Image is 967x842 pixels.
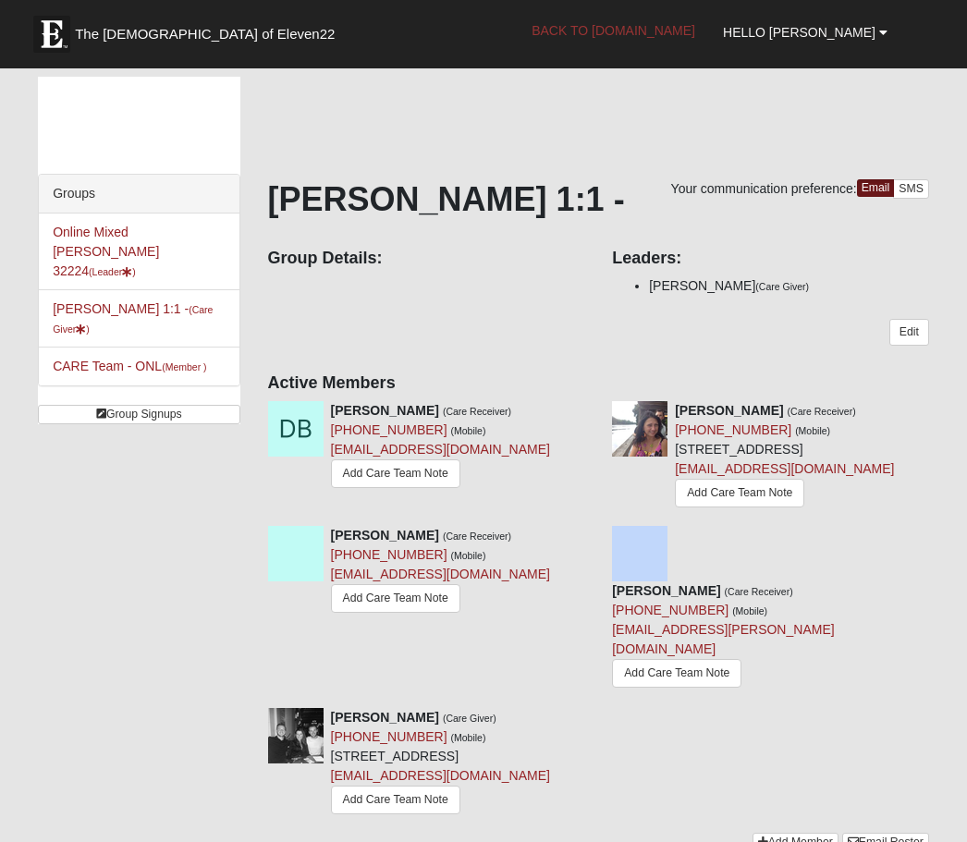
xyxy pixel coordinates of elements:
[331,422,447,437] a: [PHONE_NUMBER]
[331,786,460,814] a: Add Care Team Note
[162,361,206,372] small: (Member )
[268,179,929,219] h1: [PERSON_NAME] 1:1 -
[755,281,809,292] small: (Care Giver)
[675,401,894,512] div: [STREET_ADDRESS]
[795,425,830,436] small: (Mobile)
[671,181,857,196] span: Your communication preference:
[331,547,447,562] a: [PHONE_NUMBER]
[612,659,741,688] a: Add Care Team Note
[451,550,486,561] small: (Mobile)
[331,567,550,581] a: [EMAIL_ADDRESS][DOMAIN_NAME]
[331,528,439,543] strong: [PERSON_NAME]
[612,622,834,656] a: [EMAIL_ADDRESS][PERSON_NAME][DOMAIN_NAME]
[725,586,793,597] small: (Care Receiver)
[443,531,511,542] small: (Care Receiver)
[89,266,136,277] small: (Leader )
[268,249,585,269] h4: Group Details:
[331,710,439,725] strong: [PERSON_NAME]
[443,713,496,724] small: (Care Giver)
[709,9,901,55] a: Hello [PERSON_NAME]
[675,479,804,507] a: Add Care Team Note
[893,179,929,199] a: SMS
[732,605,767,616] small: (Mobile)
[75,25,335,43] span: The [DEMOGRAPHIC_DATA] of Eleven22
[53,359,206,373] a: CARE Team - ONL(Member )
[53,301,213,336] a: [PERSON_NAME] 1:1 -(Care Giver)
[612,603,728,617] a: [PHONE_NUMBER]
[612,583,720,598] strong: [PERSON_NAME]
[518,7,709,54] a: Back to [DOMAIN_NAME]
[331,403,439,418] strong: [PERSON_NAME]
[331,442,550,457] a: [EMAIL_ADDRESS][DOMAIN_NAME]
[24,6,394,53] a: The [DEMOGRAPHIC_DATA] of Eleven22
[675,403,783,418] strong: [PERSON_NAME]
[451,425,486,436] small: (Mobile)
[39,175,239,214] div: Groups
[38,405,239,424] a: Group Signups
[649,276,929,296] li: [PERSON_NAME]
[331,584,460,613] a: Add Care Team Note
[675,422,791,437] a: [PHONE_NUMBER]
[675,461,894,476] a: [EMAIL_ADDRESS][DOMAIN_NAME]
[443,406,511,417] small: (Care Receiver)
[331,768,550,783] a: [EMAIL_ADDRESS][DOMAIN_NAME]
[857,179,895,197] a: Email
[723,25,875,40] span: Hello [PERSON_NAME]
[451,732,486,743] small: (Mobile)
[53,225,159,278] a: Online Mixed [PERSON_NAME] 32224(Leader)
[331,729,447,744] a: [PHONE_NUMBER]
[331,459,460,488] a: Add Care Team Note
[612,249,929,269] h4: Leaders:
[331,708,550,819] div: [STREET_ADDRESS]
[268,373,929,394] h4: Active Members
[33,16,70,53] img: Eleven22 logo
[788,406,856,417] small: (Care Receiver)
[889,319,929,346] a: Edit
